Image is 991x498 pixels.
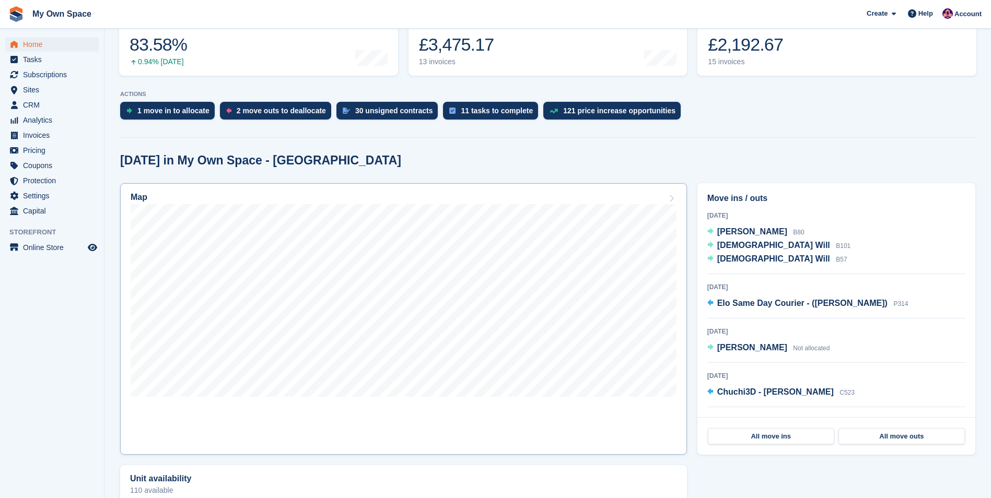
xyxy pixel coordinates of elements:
[5,82,99,97] a: menu
[717,227,787,236] span: [PERSON_NAME]
[5,128,99,143] a: menu
[120,183,687,455] a: Map
[120,153,401,168] h2: [DATE] in My Own Space - [GEOGRAPHIC_DATA]
[343,108,350,114] img: contract_signature_icon-13c848040528278c33f63329250d36e43548de30e8caae1d1a13099fd9432cc5.svg
[23,82,86,97] span: Sites
[708,428,834,445] a: All move ins
[707,327,965,336] div: [DATE]
[9,227,104,238] span: Storefront
[5,240,99,255] a: menu
[443,102,543,125] a: 11 tasks to complete
[5,173,99,188] a: menu
[717,254,830,263] span: [DEMOGRAPHIC_DATA] Will
[717,387,834,396] span: Chuchi3D - [PERSON_NAME]
[893,300,908,307] span: P314
[707,371,965,381] div: [DATE]
[707,386,855,399] a: Chuchi3D - [PERSON_NAME] C523
[336,102,444,125] a: 30 unsigned contracts
[461,106,533,115] div: 11 tasks to complete
[23,240,86,255] span: Online Store
[23,173,86,188] span: Protection
[954,9,982,19] span: Account
[419,57,497,66] div: 13 invoices
[836,256,847,263] span: B57
[697,9,976,76] a: Awaiting payment £2,192.67 15 invoices
[717,299,888,307] span: Elo Same Day Courier - ([PERSON_NAME])
[707,239,851,253] a: [DEMOGRAPHIC_DATA] Will B101
[220,102,336,125] a: 2 move outs to deallocate
[867,8,888,19] span: Create
[23,52,86,67] span: Tasks
[86,241,99,254] a: Preview store
[707,192,965,205] h2: Move ins / outs
[120,102,220,125] a: 1 move in to allocate
[918,8,933,19] span: Help
[23,204,86,218] span: Capital
[5,188,99,203] a: menu
[28,5,96,22] a: My Own Space
[226,108,231,114] img: move_outs_to_deallocate_icon-f764333ba52eb49d3ac5e1228854f67142a1ed5810a6f6cc68b1a99e826820c5.svg
[717,343,787,352] span: [PERSON_NAME]
[5,98,99,112] a: menu
[131,193,147,202] h2: Map
[717,241,830,250] span: [DEMOGRAPHIC_DATA] Will
[130,474,191,483] h2: Unit availability
[707,416,965,425] div: [DATE]
[5,113,99,127] a: menu
[707,253,847,266] a: [DEMOGRAPHIC_DATA] Will B57
[708,57,783,66] div: 15 invoices
[5,143,99,158] a: menu
[8,6,24,22] img: stora-icon-8386f47178a22dfd0bd8f6a31ec36ba5ce8667c1dd55bd0f319d3a0aa187defe.svg
[543,102,686,125] a: 121 price increase opportunities
[120,91,975,98] p: ACTIONS
[23,188,86,203] span: Settings
[707,341,830,355] a: [PERSON_NAME] Not allocated
[23,67,86,82] span: Subscriptions
[5,158,99,173] a: menu
[563,106,675,115] div: 121 price increase opportunities
[126,108,132,114] img: move_ins_to_allocate_icon-fdf77a2bb77ea45bf5b3d319d69a93e2d87916cf1d5bf7949dd705db3b84f3ca.svg
[23,98,86,112] span: CRM
[23,143,86,158] span: Pricing
[707,297,908,311] a: Elo Same Day Courier - ([PERSON_NAME]) P314
[942,8,953,19] img: Sergio Tartaglia
[130,34,187,55] div: 83.58%
[836,242,850,250] span: B101
[130,57,187,66] div: 0.94% [DATE]
[793,229,804,236] span: B80
[409,9,687,76] a: Month-to-date sales £3,475.17 13 invoices
[793,345,830,352] span: Not allocated
[237,106,326,115] div: 2 move outs to deallocate
[5,67,99,82] a: menu
[449,108,456,114] img: task-75834270c22a3079a89374b754ae025e5fb1db73e45f91037f5363f120a921f8.svg
[840,389,855,396] span: C523
[838,428,965,445] a: All move outs
[119,9,398,76] a: Occupancy 83.58% 0.94% [DATE]
[550,109,558,113] img: price_increase_opportunities-93ffe204e8149a01c8c9dc8f82e8f89637d9d84a8eef4429ea346261dce0b2c0.svg
[5,37,99,52] a: menu
[707,211,965,220] div: [DATE]
[707,282,965,292] div: [DATE]
[5,52,99,67] a: menu
[137,106,209,115] div: 1 move in to allocate
[23,37,86,52] span: Home
[707,226,805,239] a: [PERSON_NAME] B80
[23,128,86,143] span: Invoices
[23,158,86,173] span: Coupons
[419,34,497,55] div: £3,475.17
[708,34,783,55] div: £2,192.67
[5,204,99,218] a: menu
[130,487,677,494] p: 110 available
[23,113,86,127] span: Analytics
[355,106,433,115] div: 30 unsigned contracts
